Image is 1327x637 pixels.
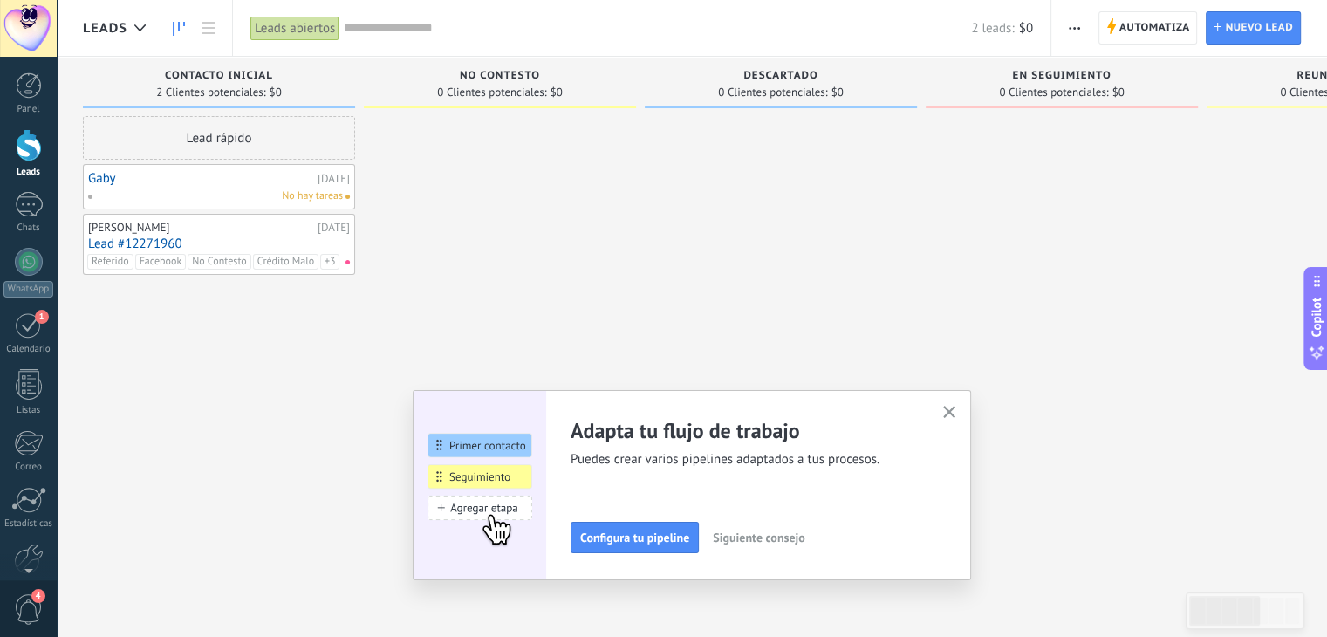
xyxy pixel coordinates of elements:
[83,20,127,37] span: Leads
[1225,12,1293,44] span: Nuevo lead
[345,195,350,199] span: No hay nada asignado
[282,188,343,204] span: No hay tareas
[971,20,1014,37] span: 2 leads:
[1112,87,1125,98] span: $0
[3,223,54,234] div: Chats
[165,70,273,82] span: Contacto inicial
[88,221,313,235] div: [PERSON_NAME]
[653,70,908,85] div: descartado
[3,167,54,178] div: Leads
[3,281,53,298] div: WhatsApp
[571,451,921,469] span: Puedes crear varios pipelines adaptados a tus procesos.
[718,87,827,98] span: 0 Clientes potenciales:
[270,87,282,98] span: $0
[1012,70,1111,82] span: en seguimiento
[373,70,627,85] div: No contesto
[705,524,812,551] button: Siguiente consejo
[3,104,54,115] div: Panel
[318,221,350,235] div: [DATE]
[743,70,817,82] span: descartado
[1019,20,1033,37] span: $0
[437,87,546,98] span: 0 Clientes potenciales:
[1206,11,1301,45] a: Nuevo lead
[571,417,921,444] h2: Adapta tu flujo de trabajo
[580,531,689,544] span: Configura tu pipeline
[1062,11,1087,45] button: Más
[88,171,313,186] a: Gaby
[164,11,194,45] a: Leads
[345,260,350,264] span: Tareas caducadas
[1098,11,1198,45] a: Automatiza
[88,236,350,251] a: Lead #12271960
[934,70,1189,85] div: en seguimiento
[3,405,54,416] div: Listas
[713,531,804,544] span: Siguiente consejo
[551,87,563,98] span: $0
[1308,298,1325,338] span: Copilot
[87,254,133,270] span: Referido
[156,87,265,98] span: 2 Clientes potenciales:
[250,16,339,41] div: Leads abiertos
[3,344,54,355] div: Calendario
[83,116,355,160] div: Lead rápido
[194,11,223,45] a: Lista
[135,254,186,270] span: Facebook
[188,254,251,270] span: No Contesto
[999,87,1108,98] span: 0 Clientes potenciales:
[35,310,49,324] span: 1
[3,518,54,530] div: Estadísticas
[92,70,346,85] div: Contacto inicial
[253,254,318,270] span: Crédito Malo
[318,173,350,184] div: [DATE]
[831,87,844,98] span: $0
[31,589,45,603] span: 4
[1119,12,1190,44] span: Automatiza
[571,522,699,553] button: Configura tu pipeline
[460,70,540,82] span: No contesto
[3,462,54,473] div: Correo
